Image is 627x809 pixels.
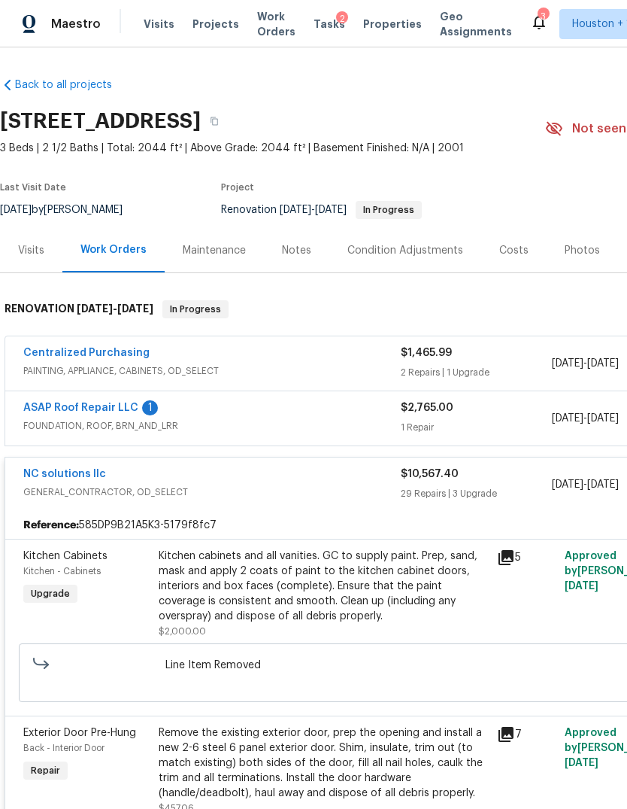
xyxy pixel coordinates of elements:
[192,17,239,32] span: Projects
[552,477,619,492] span: -
[23,485,401,500] span: GENERAL_CONTRACTOR, OD_SELECT
[25,586,76,601] span: Upgrade
[23,418,401,433] span: FOUNDATION, ROOF, BRN_AND_LRR
[23,551,108,561] span: Kitchen Cabinets
[552,358,583,369] span: [DATE]
[77,303,153,314] span: -
[565,243,600,258] div: Photos
[221,183,254,192] span: Project
[282,243,311,258] div: Notes
[280,205,347,215] span: -
[587,413,619,424] span: [DATE]
[552,479,583,490] span: [DATE]
[159,725,488,801] div: Remove the existing exterior door, prep the opening and install a new 2-6 steel 6 panel exterior ...
[23,744,104,753] span: Back - Interior Door
[357,205,420,214] span: In Progress
[313,19,345,29] span: Tasks
[440,9,512,39] span: Geo Assignments
[552,413,583,424] span: [DATE]
[552,411,619,426] span: -
[257,9,295,39] span: Work Orders
[363,17,422,32] span: Properties
[144,17,174,32] span: Visits
[5,300,153,318] h6: RENOVATION
[401,348,452,358] span: $1,465.99
[538,9,548,24] div: 3
[23,567,101,576] span: Kitchen - Cabinets
[280,205,311,215] span: [DATE]
[23,469,106,479] a: NC solutions llc
[23,728,136,738] span: Exterior Door Pre-Hung
[25,763,66,778] span: Repair
[401,486,552,501] div: 29 Repairs | 3 Upgrade
[164,302,227,317] span: In Progress
[401,403,453,413] span: $2,765.00
[159,627,206,636] span: $2,000.00
[497,549,556,567] div: 5
[315,205,347,215] span: [DATE]
[80,242,147,257] div: Work Orders
[565,581,598,592] span: [DATE]
[401,365,552,380] div: 2 Repairs | 1 Upgrade
[23,363,401,379] span: PAINTING, APPLIANCE, CABINETS, OD_SELECT
[18,243,44,258] div: Visits
[401,420,552,435] div: 1 Repair
[183,243,246,258] div: Maintenance
[336,11,348,26] div: 2
[77,303,113,314] span: [DATE]
[497,725,556,744] div: 7
[221,205,422,215] span: Renovation
[201,108,228,135] button: Copy Address
[117,303,153,314] span: [DATE]
[23,348,150,358] a: Centralized Purchasing
[499,243,529,258] div: Costs
[587,479,619,490] span: [DATE]
[159,549,488,624] div: Kitchen cabinets and all vanities. GC to supply paint. Prep, sand, mask and apply 2 coats of pain...
[23,403,138,413] a: ASAP Roof Repair LLC
[51,17,101,32] span: Maestro
[23,518,79,533] b: Reference:
[401,469,459,479] span: $10,567.40
[142,400,158,415] div: 1
[565,758,598,768] span: [DATE]
[347,243,463,258] div: Condition Adjustments
[552,356,619,371] span: -
[587,358,619,369] span: [DATE]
